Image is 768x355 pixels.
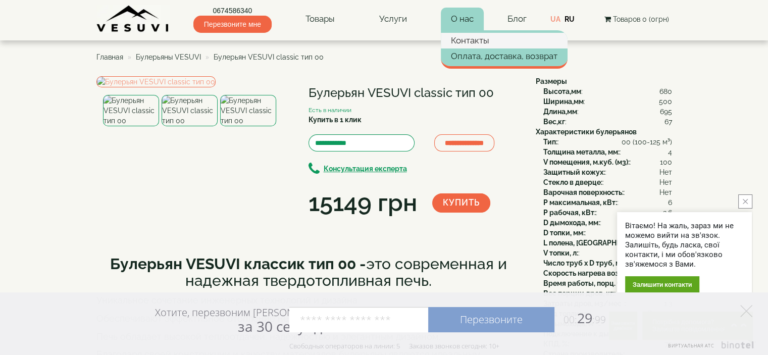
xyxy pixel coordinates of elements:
[309,115,362,125] label: Купить в 1 клик
[543,269,652,277] b: Скорость нагрева воз., м3/мин:
[659,96,672,107] span: 500
[543,239,648,247] b: L полена, [GEOGRAPHIC_DATA]:
[507,14,527,24] a: Блог
[96,53,123,61] a: Главная
[543,137,672,147] div: :
[289,342,499,350] div: Свободных операторов на линии: 5 Заказов звонков сегодня: 10+
[659,86,672,96] span: 680
[543,96,672,107] div: :
[543,249,578,257] b: V топки, л:
[110,255,366,273] b: Булерьян VESUVI классик тип 00 -
[193,16,272,33] span: Перезвоните мне
[565,15,575,23] a: RU
[659,187,672,197] span: Нет
[625,221,744,269] div: Вітаємо! На жаль, зараз ми не можемо вийти на зв'язок. Залишіть, будь ласка, свої контакти, і ми ...
[543,138,557,146] b: Тип:
[96,256,521,289] h2: это современная и надежная твердотопливная печь.
[428,307,554,332] a: Перезвоните
[668,147,672,157] span: 4
[601,14,672,25] button: Товаров 0 (0грн)
[664,117,672,127] span: 67
[238,317,328,336] span: за 30 секунд?
[543,87,581,95] b: Высота,мм
[543,167,672,177] div: :
[543,117,672,127] div: :
[214,53,324,61] span: Булерьян VESUVI classic тип 00
[432,193,490,213] button: Купить
[309,186,417,220] div: 15149 грн
[550,15,560,23] a: UA
[738,194,752,209] button: close button
[543,258,672,268] div: :
[543,289,615,297] b: Вес порции дров, кг:
[668,342,714,349] span: Виртуальная АТС
[543,97,584,106] b: Ширина,мм
[543,228,672,238] div: :
[543,218,672,228] div: :
[592,313,606,326] span: :99
[543,147,672,157] div: :
[543,259,627,267] b: Число труб x D труб, мм:
[543,208,672,218] div: :
[660,157,672,167] span: 100
[441,48,568,64] a: Оплата, доставка, возврат
[543,158,630,166] b: V помещения, м.куб. (м3):
[543,118,565,126] b: Вес,кг
[324,165,407,173] b: Консультация експерта
[662,341,755,355] a: Виртуальная АТС
[543,238,672,248] div: :
[659,177,672,187] span: Нет
[543,229,585,237] b: D топки, мм:
[543,219,600,227] b: D дымохода, мм:
[660,107,672,117] span: 695
[543,86,672,96] div: :
[441,33,568,48] a: Контакты
[369,8,417,31] a: Услуги
[441,8,484,31] a: О нас
[543,268,672,278] div: :
[543,178,602,186] b: Стекло в дверце:
[543,188,624,196] b: Варочная поверхность:
[625,276,699,293] div: Залишити контакти
[96,5,170,33] img: content
[543,248,672,258] div: :
[136,53,201,61] a: Булерьяны VESUVI
[162,95,218,126] img: Булерьян VESUVI classic тип 00
[543,278,672,288] div: :
[295,8,345,31] a: Товары
[612,15,669,23] span: Товаров 0 (0грн)
[220,95,276,126] img: Булерьян VESUVI classic тип 00
[564,313,577,326] span: 00:
[543,187,672,197] div: :
[543,107,672,117] div: :
[155,306,328,334] div: Хотите, перезвоним [PERSON_NAME]
[543,288,672,298] div: :
[309,86,521,99] h1: Булерьян VESUVI classic тип 00
[536,77,567,85] b: Размеры
[543,209,596,217] b: P рабочая, кВт:
[622,137,672,147] span: 00 (100-125 м³)
[103,95,159,126] img: Булерьян VESUVI classic тип 00
[543,198,617,207] b: P максимальная, кВт:
[96,76,216,87] img: Булерьян VESUVI classic тип 00
[659,167,672,177] span: Нет
[543,148,620,156] b: Толщина металла, мм:
[543,279,631,287] b: Время работы, порц. час:
[554,309,606,327] span: 29
[543,157,672,167] div: :
[193,6,272,16] a: 0674586340
[543,168,605,176] b: Защитный кожух:
[309,107,351,114] small: Есть в наличии
[543,108,577,116] b: Длина,мм
[536,128,637,136] b: Характеристики булерьянов
[543,177,672,187] div: :
[543,197,672,208] div: :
